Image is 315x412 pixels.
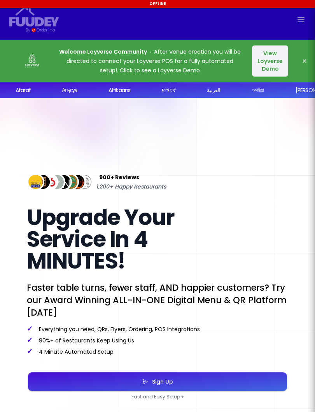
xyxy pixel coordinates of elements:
div: العربية [194,86,207,94]
button: Sign Up [28,372,287,391]
div: Afrikaans [96,86,117,94]
span: 1,200+ Happy Restaurants [96,182,166,191]
div: অসমীয়া [239,86,251,94]
span: ✓ [27,324,33,333]
div: Afaraf [3,86,18,94]
img: Review Img [27,173,44,191]
p: 90%+ of Restaurants Keep Using Us [27,336,288,344]
button: View Loyverse Demo [252,45,288,77]
span: Upgrade Your Service In 4 MINUTES! [27,202,174,276]
p: 4 Minute Automated Setup [27,347,288,356]
div: Offline [1,1,314,7]
p: After Venue creation you will be directed to connect your Loyverse POS for a fully automated setu... [59,47,241,75]
span: 900+ Reviews [99,173,139,182]
span: ✓ [27,335,33,345]
img: Review Img [62,173,79,191]
img: Review Img [48,173,65,191]
img: Review Img [69,173,86,191]
span: ✓ [27,346,33,356]
div: Аҧсуа [49,86,65,94]
p: Fast and Easy Setup ➜ [27,394,288,400]
strong: Welcome Loyverse Community [59,48,147,56]
div: Sign Up [148,379,173,384]
img: Review Img [75,173,93,191]
div: By [26,27,30,33]
div: አማርኛ [149,86,163,94]
div: Orderlina [37,27,55,33]
p: Everything you need, QRs, Flyers, Ordering, POS Integrations [27,325,288,333]
img: Review Img [41,173,58,191]
svg: {/* Added fill="currentColor" here */} {/* This rectangle defines the background. Its explicit fi... [9,6,59,27]
img: Review Img [34,173,51,191]
p: Faster table turns, fewer staff, AND happier customers? Try our Award Winning ALL-IN-ONE Digital ... [27,281,288,319]
img: Review Img [55,173,72,191]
